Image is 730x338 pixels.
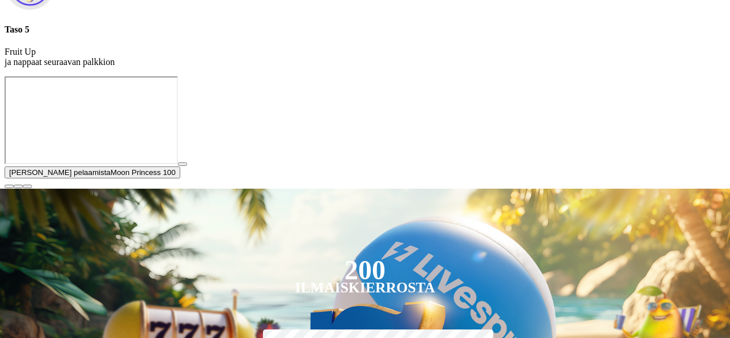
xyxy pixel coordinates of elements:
[5,166,180,178] button: [PERSON_NAME] pelaamistaMoon Princess 100
[5,47,725,67] p: Fruit Up ja nappaat seuraavan palkkion
[9,168,111,177] span: [PERSON_NAME] pelaamista
[5,185,14,188] button: close icon
[295,281,435,295] div: Ilmaiskierrosta
[5,25,725,35] h4: Taso 5
[5,76,178,164] iframe: Moon Princess 100
[178,162,187,166] button: play icon
[344,263,386,277] div: 200
[111,168,176,177] span: Moon Princess 100
[23,185,32,188] button: fullscreen icon
[14,185,23,188] button: chevron-down icon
